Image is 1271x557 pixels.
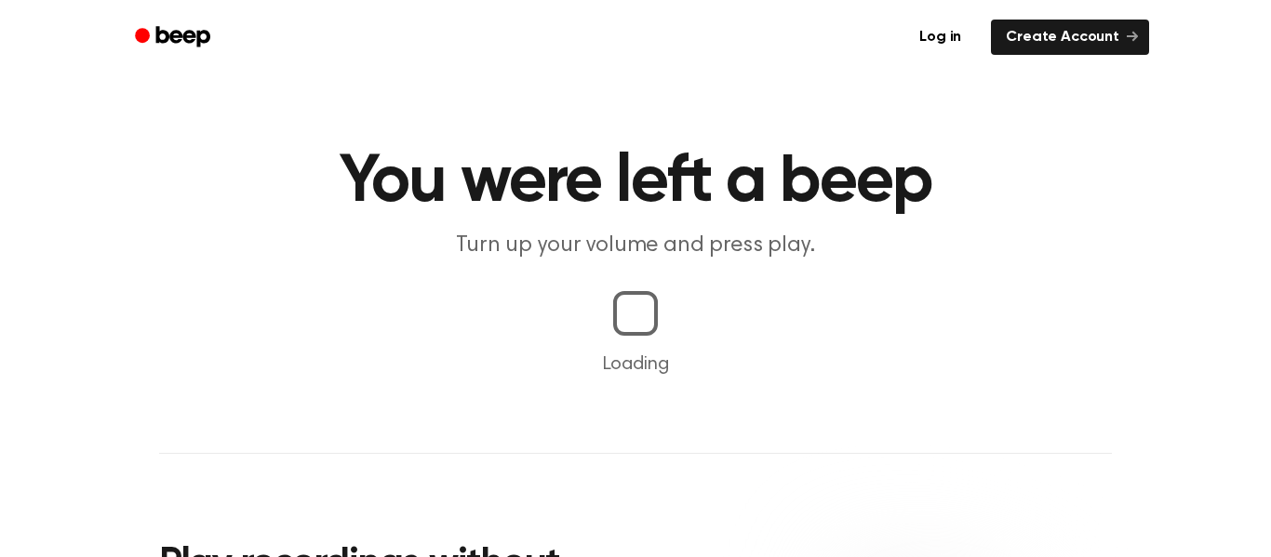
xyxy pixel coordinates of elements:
[159,149,1112,216] h1: You were left a beep
[122,20,227,56] a: Beep
[991,20,1149,55] a: Create Account
[901,16,980,59] a: Log in
[22,351,1249,378] p: Loading
[278,231,993,261] p: Turn up your volume and press play.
